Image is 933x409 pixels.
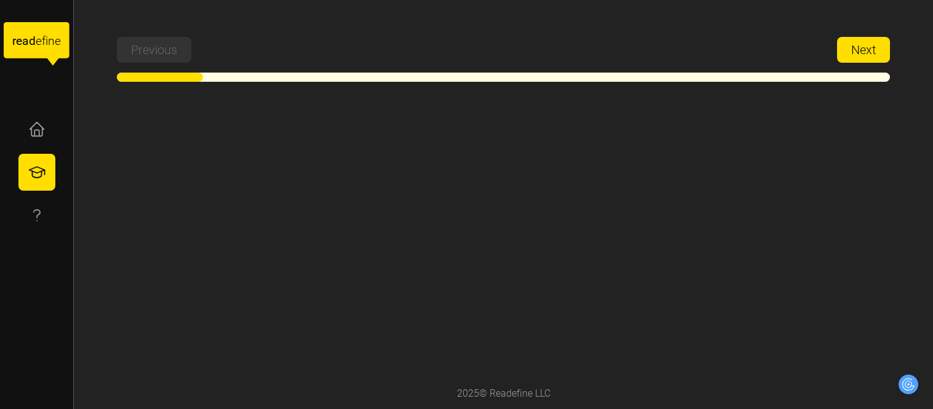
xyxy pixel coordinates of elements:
tspan: i [46,34,48,48]
tspan: r [12,34,17,48]
div: 2025 © Readefine LLC [451,380,557,408]
tspan: a [22,34,28,48]
tspan: e [36,34,42,48]
button: Previous [117,37,191,63]
tspan: f [42,34,46,48]
button: Next [837,37,890,63]
span: Previous [131,38,177,62]
span: Next [851,38,876,62]
tspan: e [16,34,22,48]
tspan: e [55,34,61,48]
a: readefine [4,10,69,77]
tspan: d [29,34,36,48]
tspan: n [49,34,55,48]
